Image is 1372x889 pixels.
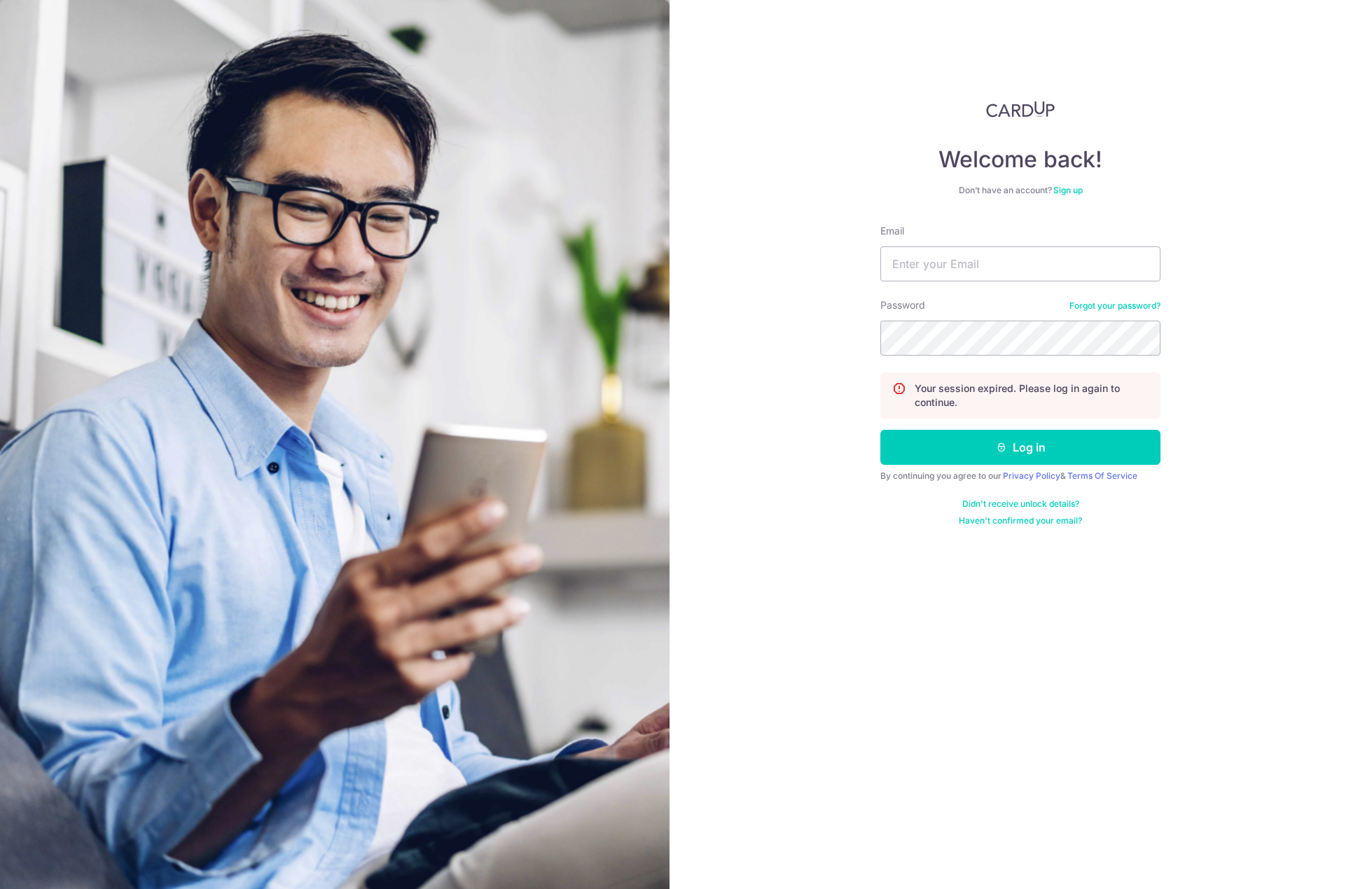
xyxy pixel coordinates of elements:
a: Haven't confirmed your email? [959,515,1082,526]
label: Password [880,298,925,312]
a: Didn't receive unlock details? [962,498,1079,510]
a: Forgot your password? [1069,300,1160,311]
img: CardUp Logo [986,101,1055,118]
h4: Welcome back! [880,146,1160,174]
label: Email [880,224,904,238]
a: Terms Of Service [1067,470,1137,481]
button: Log in [880,430,1160,465]
div: Don’t have an account? [880,185,1160,196]
a: Privacy Policy [1003,470,1060,481]
input: Enter your Email [880,246,1160,281]
div: By continuing you agree to our & [880,470,1160,482]
p: Your session expired. Please log in again to continue. [915,381,1149,409]
a: Sign up [1053,185,1083,195]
